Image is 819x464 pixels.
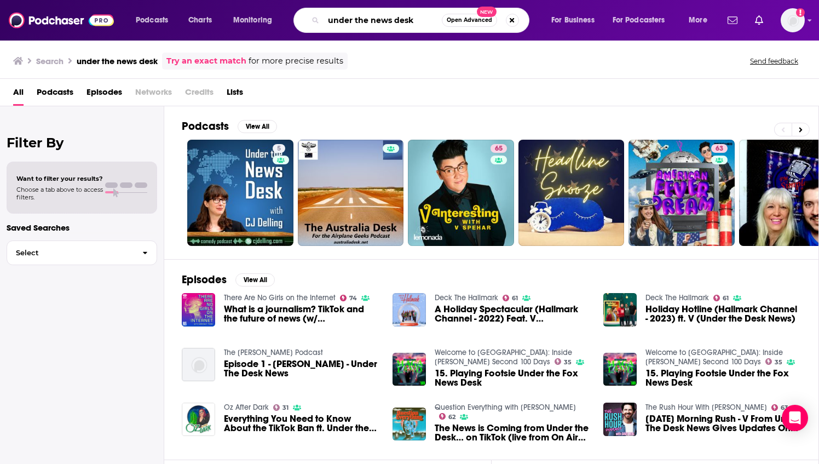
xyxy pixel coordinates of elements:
[495,144,503,154] span: 65
[603,403,637,436] img: 1-17-25 Morning Rush - V From Under The Desk News Gives Updates On The Tiktok Shutdown, Misinform...
[36,56,64,66] h3: Search
[136,13,168,28] span: Podcasts
[645,369,801,387] a: 15. Playing Footsie Under the Fox News Desk
[304,8,540,33] div: Search podcasts, credits, & more...
[227,83,243,106] a: Lists
[645,403,767,412] a: The Rush Hour With Dave Neal
[435,423,590,442] a: The News is Coming from Under the Desk… on TikTok (live from On Air Fest)
[435,403,576,412] a: Question Everything with Brian Reed
[645,293,709,302] a: Deck The Hallmark
[349,296,357,301] span: 74
[603,293,637,326] img: Holiday Hotline (Hallmark Channel - 2023) ft. V (Under the Desk News)
[7,222,157,233] p: Saved Searches
[188,13,212,28] span: Charts
[605,12,681,29] button: open menu
[408,140,514,246] a: 65
[564,360,572,365] span: 35
[551,13,595,28] span: For Business
[277,144,281,154] span: 5
[182,403,215,436] img: Everything You Need to Know About the TikTok Ban ft. Under the Desk News
[77,56,158,66] h3: under the news desk
[544,12,608,29] button: open menu
[681,12,721,29] button: open menu
[747,56,801,66] button: Send feedback
[187,140,293,246] a: 5
[273,404,289,411] a: 31
[182,119,229,133] h2: Podcasts
[713,295,729,301] a: 61
[435,293,498,302] a: Deck The Hallmark
[235,273,275,287] button: View All
[37,83,73,106] a: Podcasts
[224,305,379,323] span: What is a journalism? TikTok and the future of news (w/ [PERSON_NAME] of Under the Desk News!)
[435,305,590,323] span: A Holiday Spectacular (Hallmark Channel - 2022) Feat. V [PERSON_NAME], Under the Desk News
[182,293,215,326] a: What is a journalism? TikTok and the future of news (w/ Vitus Spehar of Under the Desk News!)
[613,13,665,28] span: For Podcasters
[435,348,572,366] a: Welcome to MAGAland: Inside Trump's Second 100 Days
[782,405,808,431] div: Open Intercom Messenger
[224,348,323,357] a: The Ginsburg Podcast
[238,120,277,133] button: View All
[340,295,357,301] a: 74
[439,413,456,420] a: 62
[128,12,182,29] button: open menu
[645,305,801,323] a: Holiday Hotline (Hallmark Channel - 2023) ft. V (Under the Desk News)
[771,404,789,411] a: 63
[182,348,215,381] img: Episode 1 - V. Spehar - Under The Desk News
[628,140,735,246] a: 63
[249,55,343,67] span: for more precise results
[645,414,801,433] a: 1-17-25 Morning Rush - V From Under The Desk News Gives Updates On The Tiktok Shutdown, Misinform...
[435,305,590,323] a: A Holiday Spectacular (Hallmark Channel - 2022) Feat. V Spehar, Under the Desk News
[9,10,114,31] a: Podchaser - Follow, Share and Rate Podcasts
[324,12,442,29] input: Search podcasts, credits, & more...
[182,273,275,287] a: EpisodesView All
[781,405,788,410] span: 63
[603,353,637,386] img: 15. Playing Footsie Under the Fox News Desk
[135,83,172,106] span: Networks
[689,13,707,28] span: More
[7,135,157,151] h2: Filter By
[7,249,134,256] span: Select
[442,14,497,27] button: Open AdvancedNew
[16,186,103,201] span: Choose a tab above to access filters.
[393,408,426,441] img: The News is Coming from Under the Desk… on TikTok (live from On Air Fest)
[224,293,336,302] a: There Are No Girls on the Internet
[182,273,227,287] h2: Episodes
[716,144,723,154] span: 63
[765,358,783,365] a: 35
[86,83,122,106] a: Episodes
[723,11,742,30] a: Show notifications dropdown
[751,11,768,30] a: Show notifications dropdown
[723,296,729,301] span: 61
[477,7,497,17] span: New
[781,8,805,32] img: User Profile
[393,353,426,386] img: 15. Playing Footsie Under the Fox News Desk
[182,119,277,133] a: PodcastsView All
[645,348,783,366] a: Welcome to MAGAland: Inside Trump's Second 100 Days
[435,369,590,387] a: 15. Playing Footsie Under the Fox News Desk
[512,296,518,301] span: 61
[775,360,782,365] span: 35
[781,8,805,32] span: Logged in as WE_Broadcast
[796,8,805,17] svg: Add a profile image
[224,414,379,433] a: Everything You Need to Know About the TikTok Ban ft. Under the Desk News
[166,55,246,67] a: Try an exact match
[181,12,218,29] a: Charts
[393,293,426,326] img: A Holiday Spectacular (Hallmark Channel - 2022) Feat. V Spehar, Under the Desk News
[13,83,24,106] a: All
[711,144,728,153] a: 63
[16,175,103,182] span: Want to filter your results?
[224,359,379,378] a: Episode 1 - V. Spehar - Under The Desk News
